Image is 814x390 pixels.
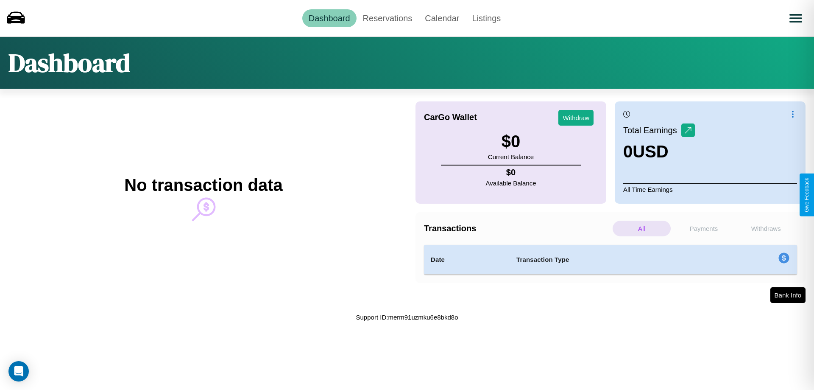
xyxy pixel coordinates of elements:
h2: No transaction data [124,176,282,195]
button: Open menu [784,6,808,30]
h3: $ 0 [488,132,534,151]
p: Withdraws [737,221,795,236]
p: Payments [675,221,733,236]
p: Current Balance [488,151,534,163]
h4: Date [431,255,503,265]
p: All [613,221,671,236]
p: Available Balance [486,177,536,189]
h4: Transactions [424,224,610,233]
h4: $ 0 [486,168,536,177]
h1: Dashboard [8,45,130,80]
h3: 0 USD [623,142,695,161]
a: Calendar [418,9,466,27]
p: Support ID: merm91uzmku6e8bkd8o [356,311,458,323]
h4: Transaction Type [516,255,709,265]
p: Total Earnings [623,123,681,138]
a: Reservations [357,9,419,27]
button: Bank Info [770,287,806,303]
a: Dashboard [302,9,357,27]
h4: CarGo Wallet [424,112,477,122]
p: All Time Earnings [623,183,797,195]
div: Give Feedback [804,178,810,212]
button: Withdraw [558,110,594,126]
div: Open Intercom Messenger [8,361,29,382]
a: Listings [466,9,507,27]
table: simple table [424,245,797,275]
